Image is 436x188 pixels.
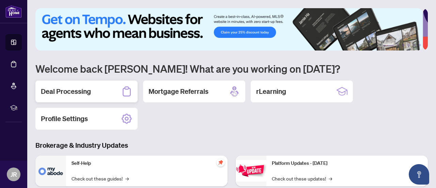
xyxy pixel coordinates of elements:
span: → [125,175,129,182]
span: pushpin [217,158,225,167]
a: Check out these guides!→ [72,175,129,182]
button: Open asap [409,164,429,185]
h1: Welcome back [PERSON_NAME]! What are you working on [DATE]? [35,62,428,75]
a: Check out these updates!→ [272,175,332,182]
span: → [329,175,332,182]
h2: Profile Settings [41,114,88,124]
img: Platform Updates - June 23, 2025 [236,160,266,182]
button: 5 [413,44,416,46]
button: 2 [396,44,399,46]
p: Self-Help [72,160,222,167]
h2: Mortgage Referrals [149,87,208,96]
button: 3 [402,44,405,46]
button: 6 [418,44,421,46]
span: JR [11,170,17,179]
h2: Deal Processing [41,87,91,96]
button: 4 [407,44,410,46]
h3: Brokerage & Industry Updates [35,141,428,150]
p: Platform Updates - [DATE] [272,160,422,167]
img: Self-Help [35,156,66,186]
img: logo [5,5,22,18]
button: 1 [383,44,394,46]
h2: rLearning [256,87,286,96]
img: Slide 0 [35,8,423,50]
